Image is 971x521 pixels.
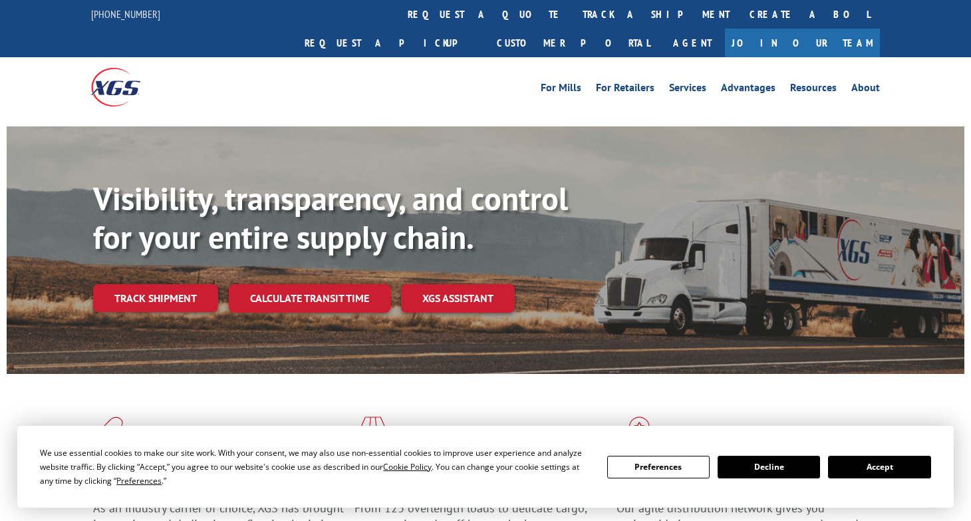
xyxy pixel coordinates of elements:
[669,83,706,97] a: Services
[229,284,390,313] a: Calculate transit time
[725,29,880,57] a: Join Our Team
[91,7,160,21] a: [PHONE_NUMBER]
[541,83,581,97] a: For Mills
[828,456,930,478] button: Accept
[487,29,660,57] a: Customer Portal
[617,417,662,451] img: xgs-icon-flagship-distribution-model-red
[116,475,162,486] span: Preferences
[401,284,515,313] a: XGS ASSISTANT
[790,83,837,97] a: Resources
[721,83,775,97] a: Advantages
[40,446,591,488] div: We use essential cookies to make our site work. With your consent, we may also use non-essential ...
[93,417,134,451] img: xgs-icon-total-supply-chain-intelligence-red
[596,83,654,97] a: For Retailers
[383,461,432,472] span: Cookie Policy
[660,29,725,57] a: Agent
[607,456,710,478] button: Preferences
[851,83,880,97] a: About
[718,456,820,478] button: Decline
[295,29,487,57] a: Request a pickup
[93,178,568,258] b: Visibility, transparency, and control for your entire supply chain.
[17,426,954,508] div: Cookie Consent Prompt
[354,417,386,451] img: xgs-icon-focused-on-flooring-red
[93,284,218,312] a: Track shipment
